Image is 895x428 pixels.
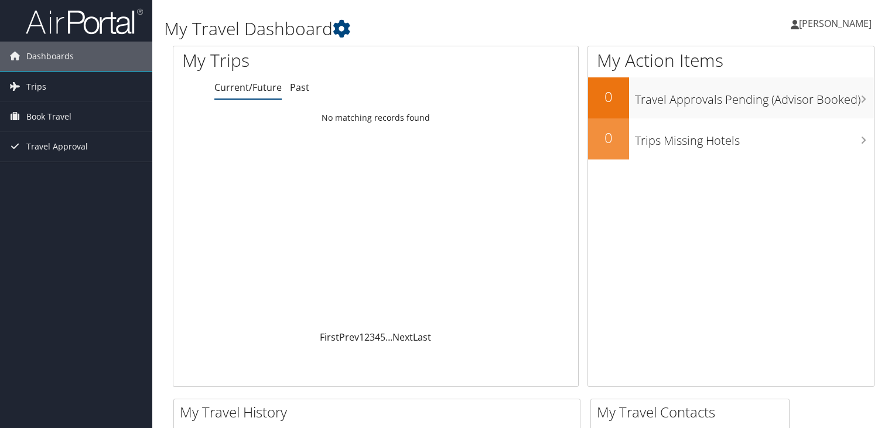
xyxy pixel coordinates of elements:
[26,72,46,101] span: Trips
[597,402,789,422] h2: My Travel Contacts
[588,77,874,118] a: 0Travel Approvals Pending (Advisor Booked)
[380,331,385,344] a: 5
[364,331,370,344] a: 2
[173,107,578,128] td: No matching records found
[413,331,431,344] a: Last
[182,48,401,73] h1: My Trips
[180,402,580,422] h2: My Travel History
[214,81,282,94] a: Current/Future
[588,118,874,159] a: 0Trips Missing Hotels
[375,331,380,344] a: 4
[791,6,883,41] a: [PERSON_NAME]
[290,81,309,94] a: Past
[26,102,71,131] span: Book Travel
[320,331,339,344] a: First
[26,8,143,35] img: airportal-logo.png
[588,87,629,107] h2: 0
[339,331,359,344] a: Prev
[359,331,364,344] a: 1
[635,86,874,108] h3: Travel Approvals Pending (Advisor Booked)
[26,42,74,71] span: Dashboards
[370,331,375,344] a: 3
[588,48,874,73] h1: My Action Items
[392,331,413,344] a: Next
[588,128,629,148] h2: 0
[385,331,392,344] span: …
[799,17,872,30] span: [PERSON_NAME]
[635,127,874,149] h3: Trips Missing Hotels
[164,16,644,41] h1: My Travel Dashboard
[26,132,88,161] span: Travel Approval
